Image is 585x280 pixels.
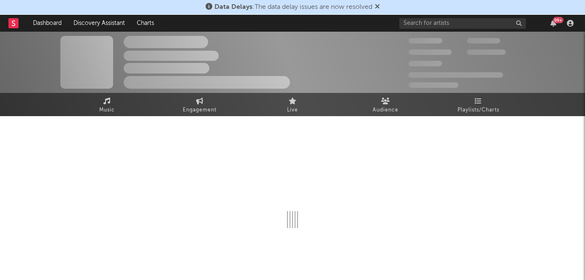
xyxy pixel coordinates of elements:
[373,105,398,115] span: Audience
[467,38,500,43] span: 100,000
[339,93,432,116] a: Audience
[214,4,372,11] span: : The data delay issues are now resolved
[153,93,246,116] a: Engagement
[409,49,452,55] span: 50,000,000
[131,15,160,32] a: Charts
[68,15,131,32] a: Discovery Assistant
[375,4,380,11] span: Dismiss
[27,15,68,32] a: Dashboard
[409,61,442,66] span: 100,000
[409,82,458,88] span: Jump Score: 85.0
[432,93,525,116] a: Playlists/Charts
[553,17,563,23] div: 99 +
[183,105,217,115] span: Engagement
[246,93,339,116] a: Live
[399,18,526,29] input: Search for artists
[409,72,503,78] span: 50,000,000 Monthly Listeners
[214,4,252,11] span: Data Delays
[467,49,506,55] span: 1,000,000
[409,38,442,43] span: 300,000
[99,105,115,115] span: Music
[550,20,556,27] button: 99+
[458,105,499,115] span: Playlists/Charts
[60,93,153,116] a: Music
[287,105,298,115] span: Live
